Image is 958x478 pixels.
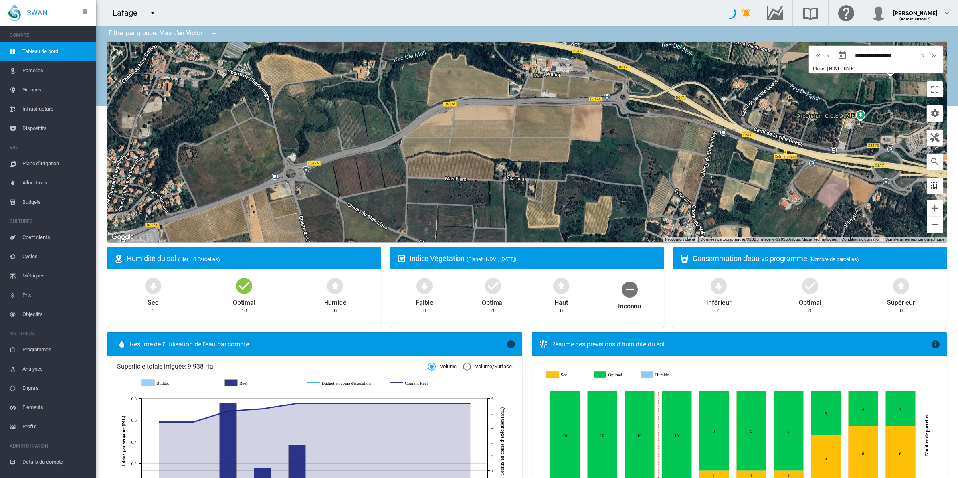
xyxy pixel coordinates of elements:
span: COMPTE [10,29,90,42]
g: Optimal Sep 27, 2025 9 [774,391,803,471]
md-icon: icon-chevron-double-right [929,51,938,60]
g: Réel [225,379,300,387]
tspan: 0.4 [131,440,137,444]
md-icon: Cliquez ici pour obtenir de l'aide [837,8,856,18]
circle: Courant Réel 22 juil. 4.36 [157,420,160,423]
span: Allocations [22,173,90,192]
button: icon-chevron-double-left [813,51,823,60]
img: profile.jpg [871,5,887,21]
button: icon-chevron-left [823,51,834,60]
span: (Administrateur) [899,17,931,21]
span: Métriques [22,266,90,286]
md-icon: icon-menu-down [148,8,158,18]
div: Haut [554,295,568,307]
span: Programmes [22,340,90,359]
circle: Courant Réel 29 juil. 4.36 [192,420,195,423]
g: Optimal Sep 28, 2025 5 [811,391,841,435]
md-icon: icon-checkbox-marked-circle [483,276,503,295]
div: Consommation d'eau vs programme [693,253,940,263]
md-icon: icon-water [117,340,127,349]
md-icon: icon-information [931,340,940,349]
circle: Courant Réel 9 sept. 5.65 [399,402,402,405]
md-icon: icon-chevron-double-left [814,51,823,60]
tspan: 1 [491,468,493,473]
button: md-calendar [834,47,850,63]
span: Détails du compte [22,452,90,472]
md-icon: icon-chevron-left [824,51,833,60]
md-icon: icon-magnify [930,157,940,166]
div: Inférieur [706,295,731,307]
span: Analyses [22,359,90,379]
md-icon: icon-arrow-up-bold-circle [891,276,911,295]
div: Lafage [113,7,144,18]
div: Optimal [799,295,821,307]
circle: Courant Réel 12 août 5.28 [261,407,264,410]
tspan: 2 [491,454,493,459]
img: SWAN-Landscape-Logo-Colour-drop.png [8,4,21,21]
span: Superficie totale irriguée: 9.938 Ha [117,362,428,371]
span: Cycles [22,247,90,266]
md-icon: icon-arrow-down-bold-circle [415,276,434,295]
span: CULTURES [10,215,90,228]
span: Plans d'irrigation [22,154,90,173]
md-icon: icon-arrow-down-bold-circle [709,276,728,295]
md-icon: icon-arrow-down-bold-circle [143,276,163,295]
div: Indice Végétation [410,253,657,263]
md-icon: icon-select-all [930,181,940,190]
span: Profils [22,417,90,436]
div: Faible [416,295,433,307]
md-icon: Accéder au Data Hub [765,8,784,18]
button: icon-menu-down [206,26,222,42]
g: Optimal Sep 25, 2025 9 [699,391,729,471]
div: Sec [148,295,158,307]
md-icon: icon-thermometer-lines [538,340,548,349]
md-radio-button: Volume [428,363,457,371]
a: Ouvrir cette zone dans Google Maps (dans une nouvelle fenêtre) [109,232,136,242]
circle: Courant Réel 26 août 5.65 [330,402,333,405]
tspan: 0.8 [131,396,137,401]
span: NUTRITION [10,327,90,340]
g: Budget [142,379,217,387]
g: Optimal Sep 26, 2025 9 [736,391,766,471]
span: (Hier, 10 Parcelles) [178,256,220,262]
span: Budgets [22,192,90,212]
a: Conditions d'utilisation [841,237,881,241]
div: 0 [808,307,811,314]
div: 0 [717,307,720,314]
div: Optimal [482,295,504,307]
span: Objectifs [22,305,90,324]
md-icon: icon-cup-water [680,254,689,263]
md-icon: icon-minus-circle [620,280,639,299]
div: Filtrer par groupe: Mas d'en Victor [103,26,224,42]
md-icon: icon-menu-down [209,29,219,38]
span: Résumé de l'utilisation de l'eau par compte [130,340,506,349]
span: Dispositifs [22,119,90,138]
span: Parcelles [22,61,90,80]
circle: Courant Réel 23 sept. 5.65 [469,402,472,405]
button: Raccourcis clavier [665,237,696,242]
md-icon: icon-map-marker-radius [114,254,123,263]
button: Zoom arrière [927,217,943,233]
g: Optimal [595,371,637,379]
tspan: 0.6 [131,418,137,423]
span: Tableau de bord [22,42,90,61]
md-icon: icon-arrow-up-bold-circle [325,276,345,295]
g: Sec [547,371,588,379]
circle: Courant Réel 19 août 5.65 [295,402,299,405]
div: Supérieur [887,295,915,307]
div: 0 [900,307,903,314]
md-icon: icon-chevron-right [919,51,928,60]
img: Google [109,232,136,242]
span: Groupes [22,80,90,99]
g: Budget en cours d'exécution [307,379,382,387]
div: Inconnu [618,299,641,311]
tspan: 3 [491,440,494,444]
tspan: 0.2 [131,461,137,466]
span: | [DATE] [840,66,855,71]
md-icon: icon-arrow-up-bold-circle [552,276,571,295]
div: Humidité du sol [127,253,374,263]
button: Zoom avant [927,200,943,216]
span: Eléments [22,398,90,417]
span: SWAN [27,8,48,18]
div: Optimal [233,295,255,307]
